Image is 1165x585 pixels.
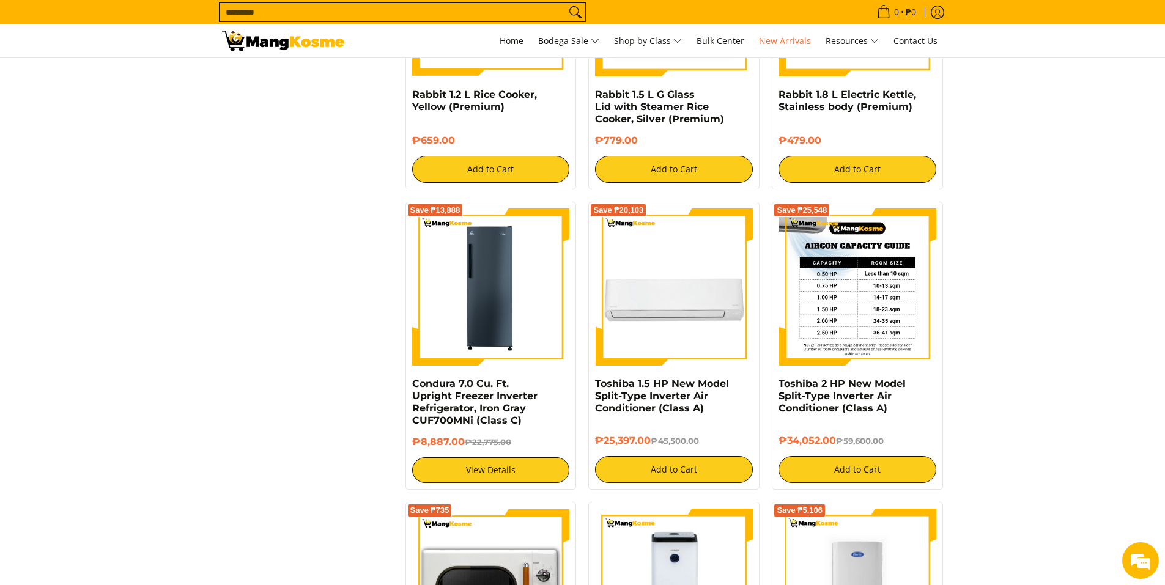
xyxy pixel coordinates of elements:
button: Add to Cart [595,156,753,183]
a: Rabbit 1.5 L G Glass Lid with Steamer Rice Cooker, Silver (Premium) [595,89,724,125]
h6: ₱659.00 [412,134,570,147]
div: Chat with us now [64,68,205,84]
nav: Main Menu [357,24,944,57]
a: Toshiba 2 HP New Model Split-Type Inverter Air Conditioner (Class A) [779,378,906,414]
del: ₱45,500.00 [651,436,699,446]
h6: ₱25,397.00 [595,435,753,447]
span: We're online! [71,154,169,278]
a: Rabbit 1.2 L Rice Cooker, Yellow (Premium) [412,89,537,112]
span: Save ₱20,103 [593,207,643,214]
div: Minimize live chat window [201,6,230,35]
button: Search [566,3,585,21]
span: Home [500,35,523,46]
span: Resources [826,34,879,49]
a: Shop by Class [608,24,688,57]
a: Resources [819,24,885,57]
img: Toshiba 2 HP New Model Split-Type Inverter Air Conditioner (Class A) - 0 [779,208,936,366]
img: Condura 7.0 Cu. Ft. Upright Freezer Inverter Refrigerator, Iron Gray CUF700MNi (Class C) [412,208,570,366]
button: Add to Cart [412,156,570,183]
span: Contact Us [893,35,938,46]
a: Bodega Sale [532,24,605,57]
h6: ₱8,887.00 [412,436,570,448]
span: Save ₱25,548 [777,207,827,214]
button: Add to Cart [779,156,936,183]
a: New Arrivals [753,24,817,57]
a: Toshiba 1.5 HP New Model Split-Type Inverter Air Conditioner (Class A) [595,378,729,414]
a: Rabbit 1.8 L Electric Kettle, Stainless body (Premium) [779,89,916,112]
span: Save ₱735 [410,507,449,514]
span: 0 [892,8,901,17]
button: Add to Cart [595,456,753,483]
a: Bulk Center [690,24,750,57]
h6: ₱34,052.00 [779,435,936,447]
textarea: Type your message and hit 'Enter' [6,334,233,377]
span: Save ₱13,888 [410,207,460,214]
span: ₱0 [904,8,918,17]
span: Save ₱5,106 [777,507,823,514]
del: ₱22,775.00 [465,437,511,447]
a: Contact Us [887,24,944,57]
del: ₱59,600.00 [836,436,884,446]
span: Bulk Center [697,35,744,46]
span: Bodega Sale [538,34,599,49]
span: Shop by Class [614,34,682,49]
span: New Arrivals [759,35,811,46]
img: New Arrivals: Fresh Release from The Premium Brands l Mang Kosme [222,31,344,51]
h6: ₱779.00 [595,134,753,147]
span: • [873,6,920,19]
img: Toshiba 1.5 HP New Model Split-Type Inverter Air Conditioner (Class A) [595,208,753,366]
h6: ₱479.00 [779,134,936,147]
button: Add to Cart [779,456,936,483]
a: View Details [412,457,570,483]
a: Condura 7.0 Cu. Ft. Upright Freezer Inverter Refrigerator, Iron Gray CUF700MNi (Class C) [412,378,538,426]
a: Home [494,24,530,57]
